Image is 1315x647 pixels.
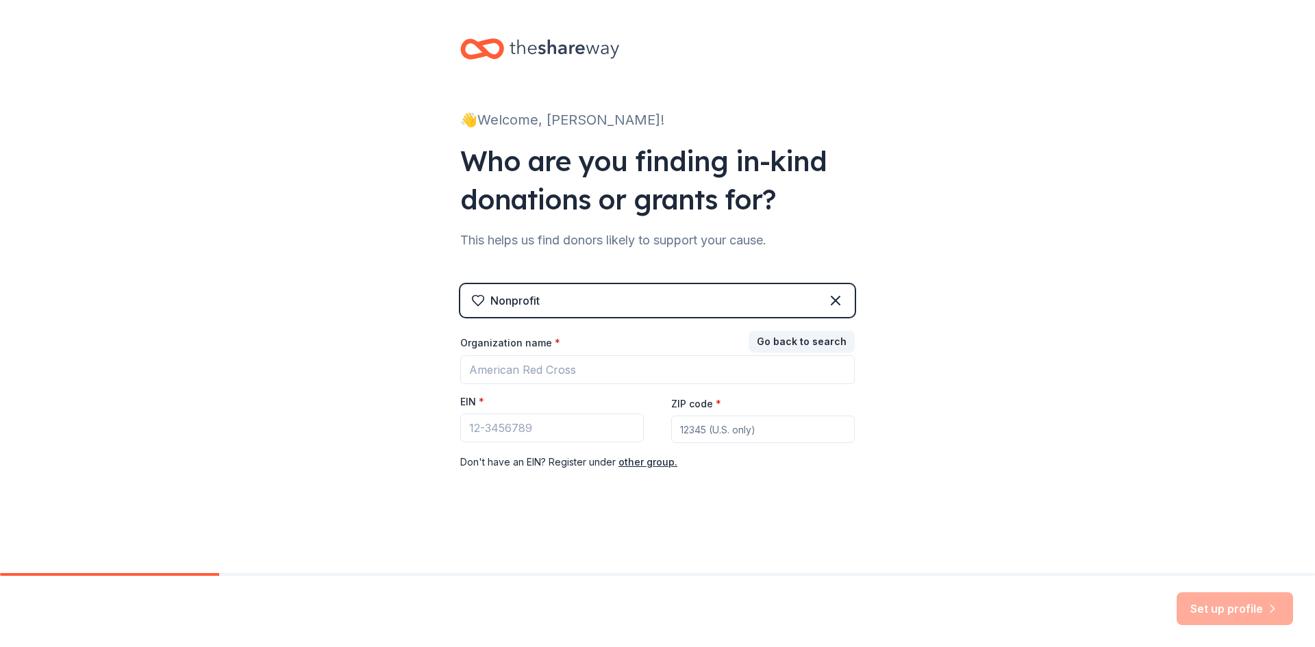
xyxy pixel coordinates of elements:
div: 👋 Welcome, [PERSON_NAME]! [460,109,855,131]
button: other group. [618,454,677,470]
div: Who are you finding in-kind donations or grants for? [460,142,855,218]
label: ZIP code [671,397,721,411]
label: Organization name [460,336,560,350]
button: Go back to search [749,331,855,353]
input: 12-3456789 [460,414,644,442]
div: This helps us find donors likely to support your cause. [460,229,855,251]
div: Don ' t have an EIN? Register under [460,454,855,470]
div: Nonprofit [490,292,540,309]
input: 12345 (U.S. only) [671,416,855,443]
input: American Red Cross [460,355,855,384]
label: EIN [460,395,484,409]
